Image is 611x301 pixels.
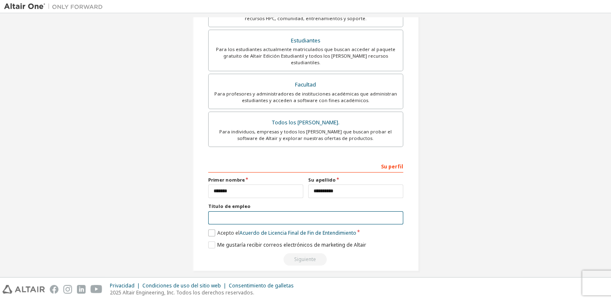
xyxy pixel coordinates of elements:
[214,79,398,91] div: Facultad
[208,229,356,236] label: Acepto el
[91,285,102,294] img: youtube.svg
[208,203,403,210] label: Título de empleo
[77,285,86,294] img: linkedin.svg
[2,285,45,294] img: altair_logo.svg
[239,229,356,236] a: Acuerdo de Licencia Final de Fin de Entendimiento
[208,241,366,248] label: Me gustaría recibir correos electrónicos de marketing de Altair
[214,91,398,104] div: Para profesores y administradores de instituciones académicas que administran estudiantes y acced...
[208,177,303,183] label: Primer nombre
[229,282,299,289] div: Consentimiento de galletas
[214,35,398,47] div: Estudiantes
[208,253,403,266] div: Lea y acccepta EULA a continuar
[142,282,229,289] div: Condiciones de uso del sitio web
[214,128,398,142] div: Para individuos, empresas y todos los [PERSON_NAME] que buscan probar el software de Altair y exp...
[4,2,107,11] img: Altair Uno
[208,159,403,173] div: Su perfil
[214,117,398,128] div: Todos los [PERSON_NAME].
[214,46,398,66] div: Para los estudiantes actualmente matriculados que buscan acceder al paquete gratuito de Altair Ed...
[50,285,58,294] img: facebook.svg
[110,282,142,289] div: Privacidad
[110,289,299,296] p: 2025 Altair Engineering, Inc. Todos los derechos reservados.
[308,177,403,183] label: Su apellido
[63,285,72,294] img: instagram.svg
